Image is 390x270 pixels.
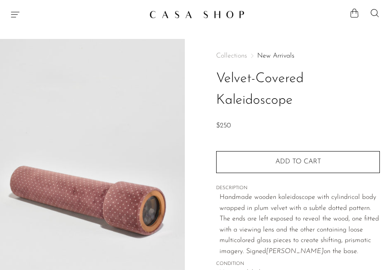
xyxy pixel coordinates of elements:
[216,122,231,129] span: $250
[216,260,380,268] span: CONDITION
[257,52,294,59] a: New Arrivals
[216,52,380,59] nav: Breadcrumbs
[216,52,247,59] span: Collections
[220,192,380,257] p: Handmade wooden kaleidoscope with cylindrical body wrapped in plum velvet with a subtle dotted pa...
[10,9,20,19] button: Menu
[216,151,380,173] button: Add to cart
[216,68,380,111] h1: Velvet-Covered Kaleidoscope
[266,248,324,255] em: [PERSON_NAME]
[216,185,380,192] span: DESCRIPTION
[275,158,321,165] span: Add to cart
